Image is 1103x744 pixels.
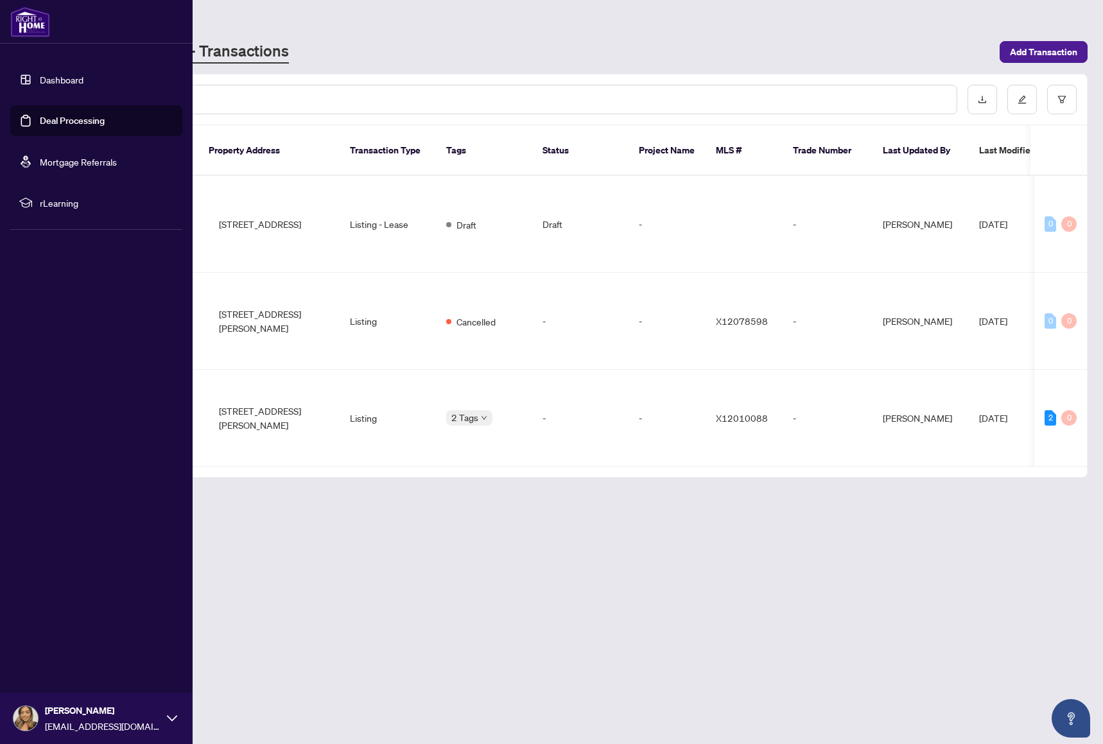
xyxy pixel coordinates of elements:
[1057,95,1066,104] span: filter
[532,126,629,176] th: Status
[1000,41,1088,63] button: Add Transaction
[451,410,478,425] span: 2 Tags
[1007,85,1037,114] button: edit
[873,370,969,467] td: [PERSON_NAME]
[979,218,1007,230] span: [DATE]
[629,370,706,467] td: -
[40,156,117,168] a: Mortgage Referrals
[706,126,783,176] th: MLS #
[456,315,496,329] span: Cancelled
[340,370,436,467] td: Listing
[219,307,329,335] span: [STREET_ADDRESS][PERSON_NAME]
[532,176,629,273] td: Draft
[1045,313,1056,329] div: 0
[340,273,436,370] td: Listing
[219,217,301,231] span: [STREET_ADDRESS]
[1010,42,1077,62] span: Add Transaction
[198,126,340,176] th: Property Address
[340,176,436,273] td: Listing - Lease
[783,370,873,467] td: -
[40,196,173,210] span: rLearning
[629,273,706,370] td: -
[783,273,873,370] td: -
[45,719,161,733] span: [EMAIL_ADDRESS][DOMAIN_NAME]
[873,273,969,370] td: [PERSON_NAME]
[968,85,997,114] button: download
[532,273,629,370] td: -
[1018,95,1027,104] span: edit
[1045,410,1056,426] div: 2
[1047,85,1077,114] button: filter
[629,126,706,176] th: Project Name
[40,74,83,85] a: Dashboard
[1045,216,1056,232] div: 0
[969,126,1084,176] th: Last Modified Date
[40,115,105,126] a: Deal Processing
[481,415,487,421] span: down
[13,706,38,731] img: Profile Icon
[716,412,768,424] span: X12010088
[978,95,987,104] span: download
[456,218,476,232] span: Draft
[219,404,329,432] span: [STREET_ADDRESS][PERSON_NAME]
[873,126,969,176] th: Last Updated By
[340,126,436,176] th: Transaction Type
[1061,216,1077,232] div: 0
[979,412,1007,424] span: [DATE]
[1061,410,1077,426] div: 0
[979,315,1007,327] span: [DATE]
[783,126,873,176] th: Trade Number
[716,315,768,327] span: X12078598
[436,126,532,176] th: Tags
[1052,699,1090,738] button: Open asap
[1061,313,1077,329] div: 0
[629,176,706,273] td: -
[45,704,161,718] span: [PERSON_NAME]
[10,6,50,37] img: logo
[783,176,873,273] td: -
[979,143,1057,157] span: Last Modified Date
[873,176,969,273] td: [PERSON_NAME]
[532,370,629,467] td: -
